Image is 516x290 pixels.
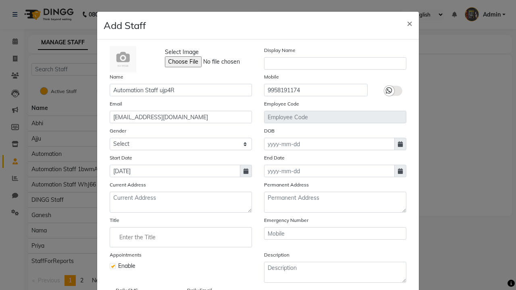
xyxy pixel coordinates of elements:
[165,48,199,56] span: Select Image
[264,181,309,188] label: Permanent Address
[165,56,275,67] input: Select Image
[110,46,136,72] img: Cinque Terre
[264,47,295,54] label: Display Name
[118,262,135,270] span: Enable
[264,154,285,162] label: End Date
[264,73,279,81] label: Mobile
[110,100,122,108] label: Email
[264,138,395,150] input: yyyy-mm-dd
[264,127,275,135] label: DOB
[400,12,419,34] button: Close
[264,100,299,108] label: Employee Code
[264,111,406,123] input: Employee Code
[110,111,252,123] input: Email
[264,165,395,177] input: yyyy-mm-dd
[264,251,289,259] label: Description
[264,227,406,240] input: Mobile
[104,18,146,33] h4: Add Staff
[113,229,248,245] input: Enter the Title
[110,165,240,177] input: yyyy-mm-dd
[110,84,252,96] input: Name
[110,181,146,188] label: Current Address
[110,251,141,259] label: Appointments
[110,154,132,162] label: Start Date
[407,17,412,29] span: ×
[264,217,308,224] label: Emergency Number
[264,84,368,96] input: Mobile
[110,127,126,135] label: Gender
[110,217,119,224] label: Title
[110,73,123,81] label: Name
